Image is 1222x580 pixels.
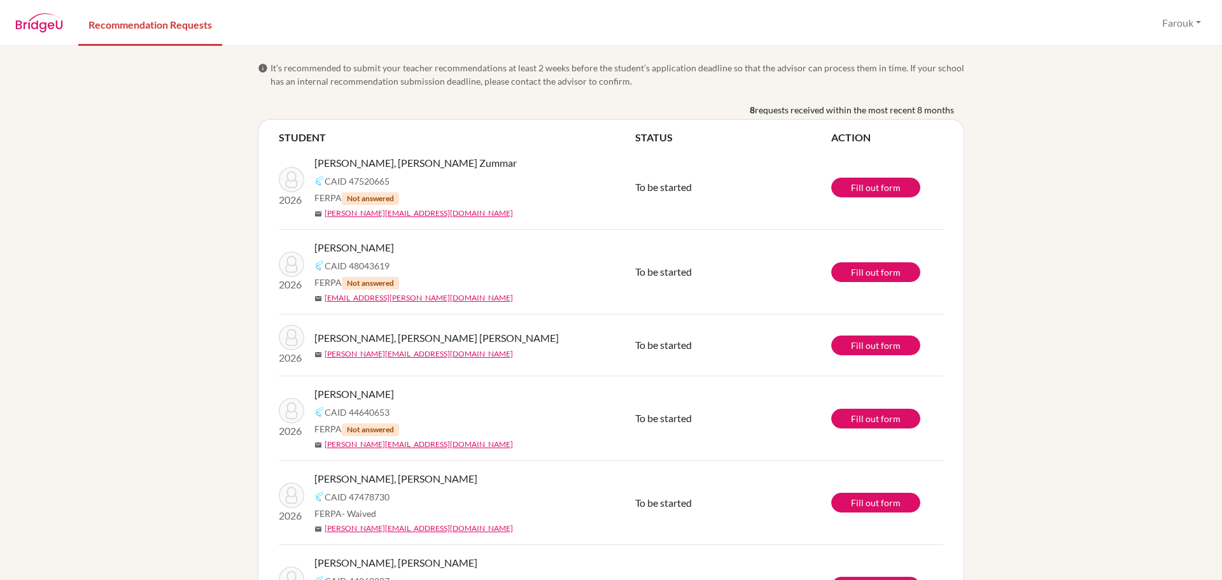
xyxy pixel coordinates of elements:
[270,61,964,88] span: It’s recommended to submit your teacher recommendations at least 2 weeks before the student’s app...
[279,251,304,277] img: Flores, Jaime
[831,493,920,513] a: Fill out form
[15,13,63,32] img: BridgeU logo
[755,103,954,117] span: requests received within the most recent 8 months
[325,439,513,450] a: [PERSON_NAME][EMAIL_ADDRESS][DOMAIN_NAME]
[325,208,513,219] a: [PERSON_NAME][EMAIL_ADDRESS][DOMAIN_NAME]
[325,523,513,534] a: [PERSON_NAME][EMAIL_ADDRESS][DOMAIN_NAME]
[258,63,268,73] span: info
[831,178,920,197] a: Fill out form
[314,492,325,502] img: Common App logo
[279,423,304,439] p: 2026
[635,339,692,351] span: To be started
[279,192,304,208] p: 2026
[831,130,943,145] th: ACTION
[314,210,322,218] span: mail
[279,508,304,523] p: 2026
[342,423,399,436] span: Not answered
[831,336,920,355] a: Fill out form
[314,471,477,486] span: [PERSON_NAME], [PERSON_NAME]
[314,386,394,402] span: [PERSON_NAME]
[1156,11,1207,35] button: Farouk
[635,412,692,424] span: To be started
[314,191,399,205] span: FERPA
[325,348,513,360] a: [PERSON_NAME][EMAIL_ADDRESS][DOMAIN_NAME]
[314,240,394,255] span: [PERSON_NAME]
[279,167,304,192] img: Frank, Handal Zummar
[279,277,304,292] p: 2026
[314,507,376,520] span: FERPA
[635,130,831,145] th: STATUS
[342,192,399,205] span: Not answered
[314,555,477,570] span: [PERSON_NAME], [PERSON_NAME]
[325,259,390,272] span: CAID 48043619
[750,103,755,117] b: 8
[279,130,635,145] th: STUDENT
[342,277,399,290] span: Not answered
[314,407,325,417] img: Common App logo
[314,351,322,358] span: mail
[279,398,304,423] img: Lopez, Adolfo
[635,181,692,193] span: To be started
[78,2,222,46] a: Recommendation Requests
[325,490,390,504] span: CAID 47478730
[314,330,559,346] span: [PERSON_NAME], [PERSON_NAME] [PERSON_NAME]
[314,422,399,436] span: FERPA
[314,441,322,449] span: mail
[314,176,325,186] img: Common App logo
[279,325,304,350] img: Luis, Valle Ferrera
[279,483,304,508] img: Carlos, Kattan Joya
[325,174,390,188] span: CAID 47520665
[314,295,322,302] span: mail
[325,292,513,304] a: [EMAIL_ADDRESS][PERSON_NAME][DOMAIN_NAME]
[314,155,517,171] span: [PERSON_NAME], [PERSON_NAME] Zummar
[831,262,920,282] a: Fill out form
[314,276,399,290] span: FERPA
[342,508,376,519] span: - Waived
[314,260,325,271] img: Common App logo
[635,497,692,509] span: To be started
[279,350,304,365] p: 2026
[325,406,390,419] span: CAID 44640653
[635,265,692,278] span: To be started
[831,409,920,428] a: Fill out form
[314,525,322,533] span: mail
